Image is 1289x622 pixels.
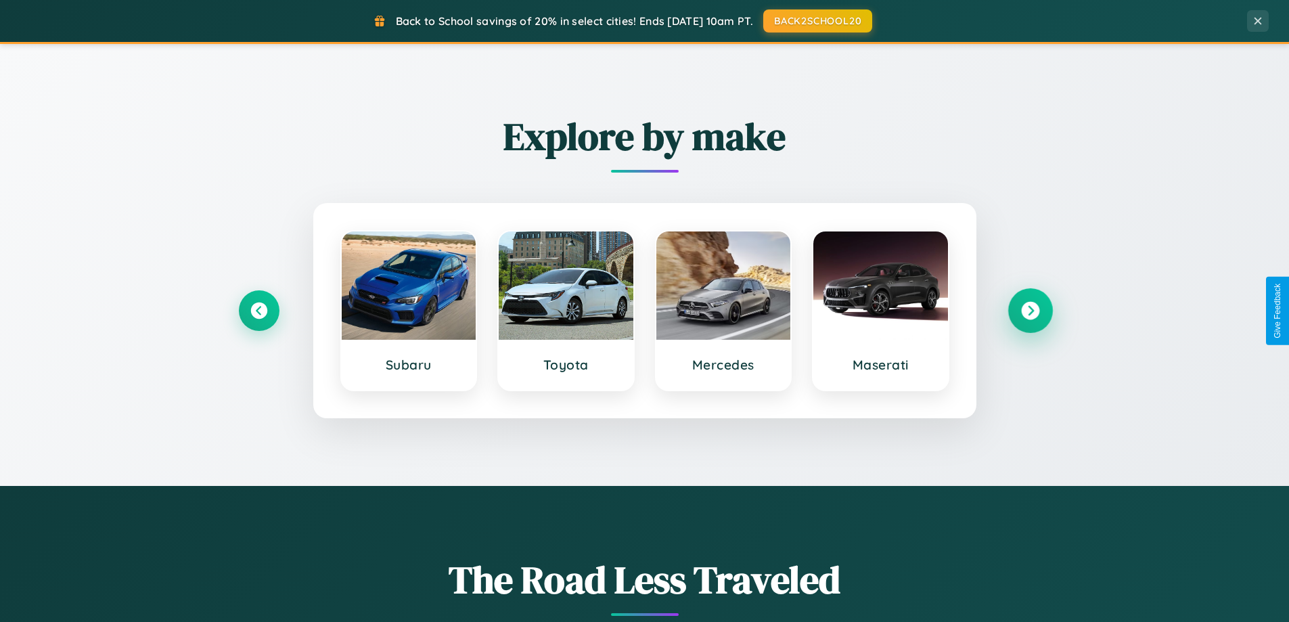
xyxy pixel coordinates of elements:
[239,554,1051,606] h1: The Road Less Traveled
[1273,284,1282,338] div: Give Feedback
[670,357,777,373] h3: Mercedes
[396,14,753,28] span: Back to School savings of 20% in select cities! Ends [DATE] 10am PT.
[512,357,620,373] h3: Toyota
[763,9,872,32] button: BACK2SCHOOL20
[239,110,1051,162] h2: Explore by make
[827,357,934,373] h3: Maserati
[355,357,463,373] h3: Subaru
